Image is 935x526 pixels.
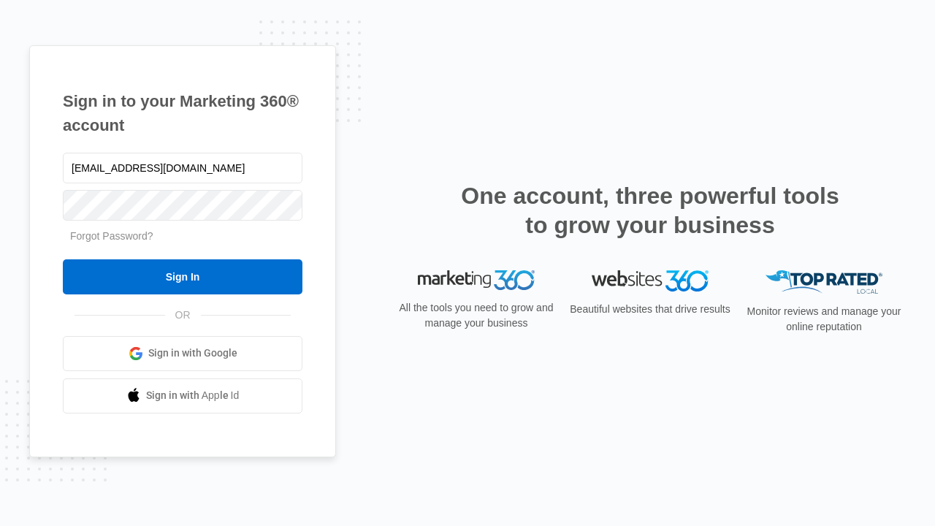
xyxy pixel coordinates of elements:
[165,308,201,323] span: OR
[742,304,906,335] p: Monitor reviews and manage your online reputation
[146,388,240,403] span: Sign in with Apple Id
[766,270,882,294] img: Top Rated Local
[70,230,153,242] a: Forgot Password?
[63,153,302,183] input: Email
[63,259,302,294] input: Sign In
[148,346,237,361] span: Sign in with Google
[592,270,709,291] img: Websites 360
[418,270,535,291] img: Marketing 360
[568,302,732,317] p: Beautiful websites that drive results
[457,181,844,240] h2: One account, three powerful tools to grow your business
[63,378,302,413] a: Sign in with Apple Id
[394,300,558,331] p: All the tools you need to grow and manage your business
[63,336,302,371] a: Sign in with Google
[63,89,302,137] h1: Sign in to your Marketing 360® account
